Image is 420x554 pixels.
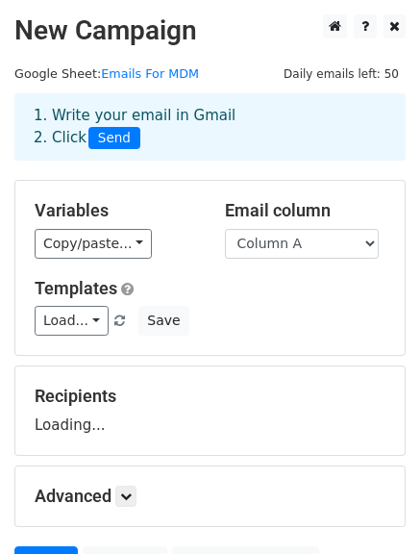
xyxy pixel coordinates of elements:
div: 1. Write your email in Gmail 2. Click [19,105,401,149]
a: Daily emails left: 50 [277,66,406,81]
a: Load... [35,306,109,336]
a: Copy/paste... [35,229,152,259]
h5: Recipients [35,386,385,407]
span: Daily emails left: 50 [277,63,406,85]
h5: Variables [35,200,196,221]
span: Send [88,127,140,150]
h2: New Campaign [14,14,406,47]
h5: Email column [225,200,386,221]
small: Google Sheet: [14,66,199,81]
a: Templates [35,278,117,298]
h5: Advanced [35,486,385,507]
div: Loading... [35,386,385,436]
button: Save [138,306,188,336]
a: Emails For MDM [101,66,199,81]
